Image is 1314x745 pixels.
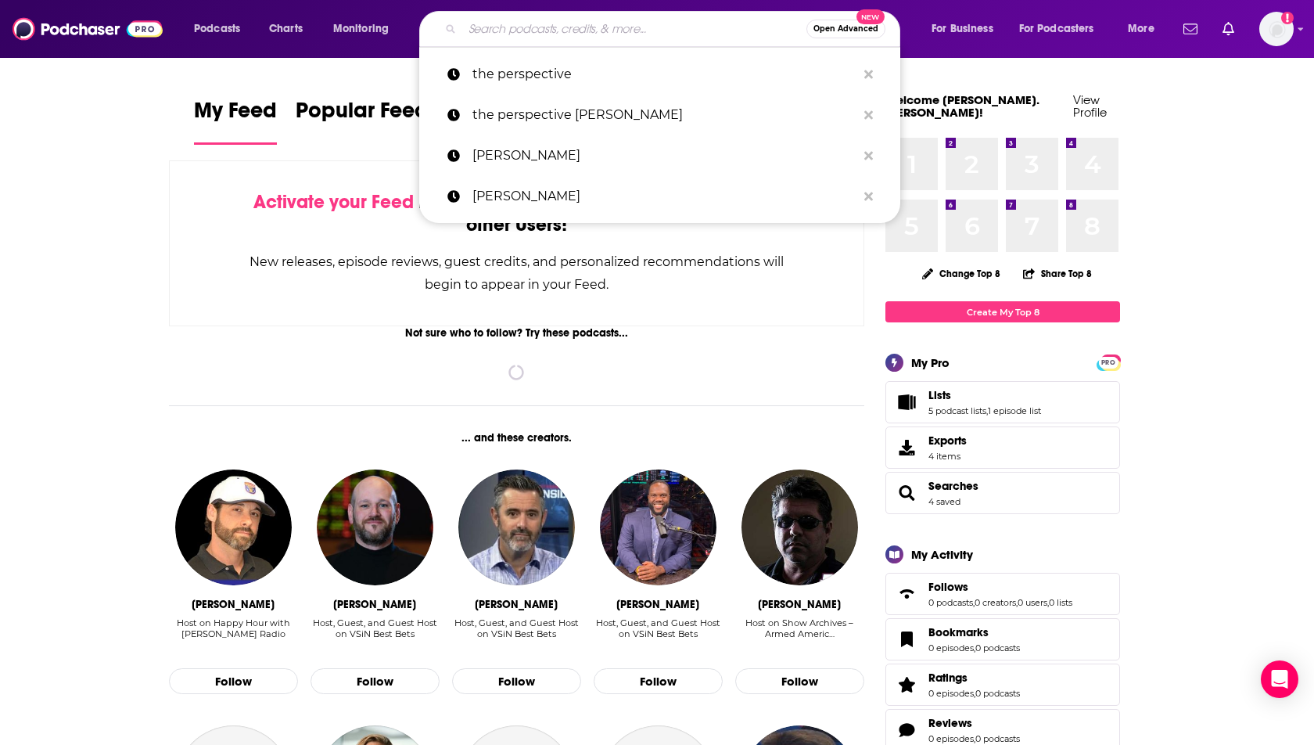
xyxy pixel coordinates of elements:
p: jeff watson [472,135,856,176]
div: ... and these creators. [169,431,864,444]
span: Logged in as heidi.egloff [1259,12,1294,46]
button: Show profile menu [1259,12,1294,46]
span: Bookmarks [928,625,989,639]
img: Mark Walters [741,470,857,585]
span: Lists [928,388,951,402]
span: Activate your Feed [253,190,414,214]
p: Jason Calacanis [472,176,856,217]
a: 0 episodes [928,733,974,744]
input: Search podcasts, credits, & more... [462,16,806,41]
span: Searches [885,472,1120,514]
span: PRO [1099,357,1118,369]
button: Follow [735,668,864,695]
div: Femi Abebefe [616,598,699,611]
span: My Feed [194,97,277,133]
span: Bookmarks [885,618,1120,660]
a: View Profile [1073,92,1107,120]
span: Monitoring [333,18,389,40]
span: Reviews [928,716,972,730]
span: , [986,405,988,416]
a: Bookmarks [891,628,922,650]
div: My Pro [911,355,950,370]
a: Follows [891,583,922,605]
p: the perspective [472,54,856,95]
button: Follow [594,668,723,695]
span: Ratings [928,671,968,685]
div: Wes Reynolds [333,598,416,611]
span: 4 items [928,451,967,462]
button: open menu [183,16,260,41]
a: Exports [885,426,1120,469]
a: 0 podcasts [975,642,1020,653]
a: 0 podcasts [975,688,1020,699]
div: by following Podcasts, Creators, Lists, and other Users! [248,191,785,236]
a: 4 saved [928,496,960,507]
span: Charts [269,18,303,40]
span: , [974,688,975,699]
div: Host, Guest, and Guest Host on VSiN Best Bets [452,617,581,651]
div: Host on Happy Hour with Johnny Radio [169,617,298,651]
span: , [973,597,975,608]
a: Reviews [928,716,1020,730]
span: Follows [885,573,1120,615]
span: , [1047,597,1049,608]
div: Host on Show Archives – Armed Americ… [735,617,864,639]
button: open menu [322,16,409,41]
div: Host on Show Archives – Armed Americ… [735,617,864,651]
span: , [974,642,975,653]
a: the perspective [419,54,900,95]
span: Popular Feed [296,97,429,133]
a: 0 lists [1049,597,1072,608]
a: 0 podcasts [975,733,1020,744]
a: 0 episodes [928,642,974,653]
div: Open Intercom Messenger [1261,660,1298,698]
div: Host, Guest, and Guest Host on VSiN Best Bets [594,617,723,651]
img: Wes Reynolds [317,470,433,585]
button: Follow [452,668,581,695]
a: Podchaser - Follow, Share and Rate Podcasts [13,14,163,44]
a: Show notifications dropdown [1177,16,1204,42]
img: Dave Ross [458,470,574,585]
div: Dave Ross [475,598,558,611]
button: Change Top 8 [913,264,1010,283]
a: Popular Feed [296,97,429,145]
a: Searches [891,482,922,504]
button: open menu [921,16,1013,41]
a: 0 users [1018,597,1047,608]
span: Lists [885,381,1120,423]
p: the perspective jeff watson [472,95,856,135]
a: 0 episodes [928,688,974,699]
div: John Hardin [192,598,275,611]
a: Bookmarks [928,625,1020,639]
div: Host, Guest, and Guest Host on VSiN Best Bets [594,617,723,639]
span: , [974,733,975,744]
span: For Business [932,18,993,40]
button: Share Top 8 [1022,258,1093,289]
span: New [856,9,885,24]
div: Host, Guest, and Guest Host on VSiN Best Bets [452,617,581,639]
a: 5 podcast lists [928,405,986,416]
span: Exports [928,434,967,448]
a: Show notifications dropdown [1216,16,1240,42]
div: My Activity [911,547,973,562]
div: Host on Happy Hour with [PERSON_NAME] Radio [169,617,298,639]
div: New releases, episode reviews, guest credits, and personalized recommendations will begin to appe... [248,250,785,296]
a: Searches [928,479,978,493]
span: Follows [928,580,968,594]
a: Lists [928,388,1041,402]
div: Host, Guest, and Guest Host on VSiN Best Bets [311,617,440,639]
a: Ratings [891,674,922,696]
img: Femi Abebefe [600,470,716,585]
button: Open AdvancedNew [806,20,885,38]
span: Open Advanced [813,25,878,33]
a: John Hardin [175,470,291,585]
img: User Profile [1259,12,1294,46]
a: 0 podcasts [928,597,973,608]
a: Welcome [PERSON_NAME].[PERSON_NAME]! [885,92,1039,120]
a: 0 creators [975,597,1016,608]
span: Podcasts [194,18,240,40]
a: PRO [1099,356,1118,368]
